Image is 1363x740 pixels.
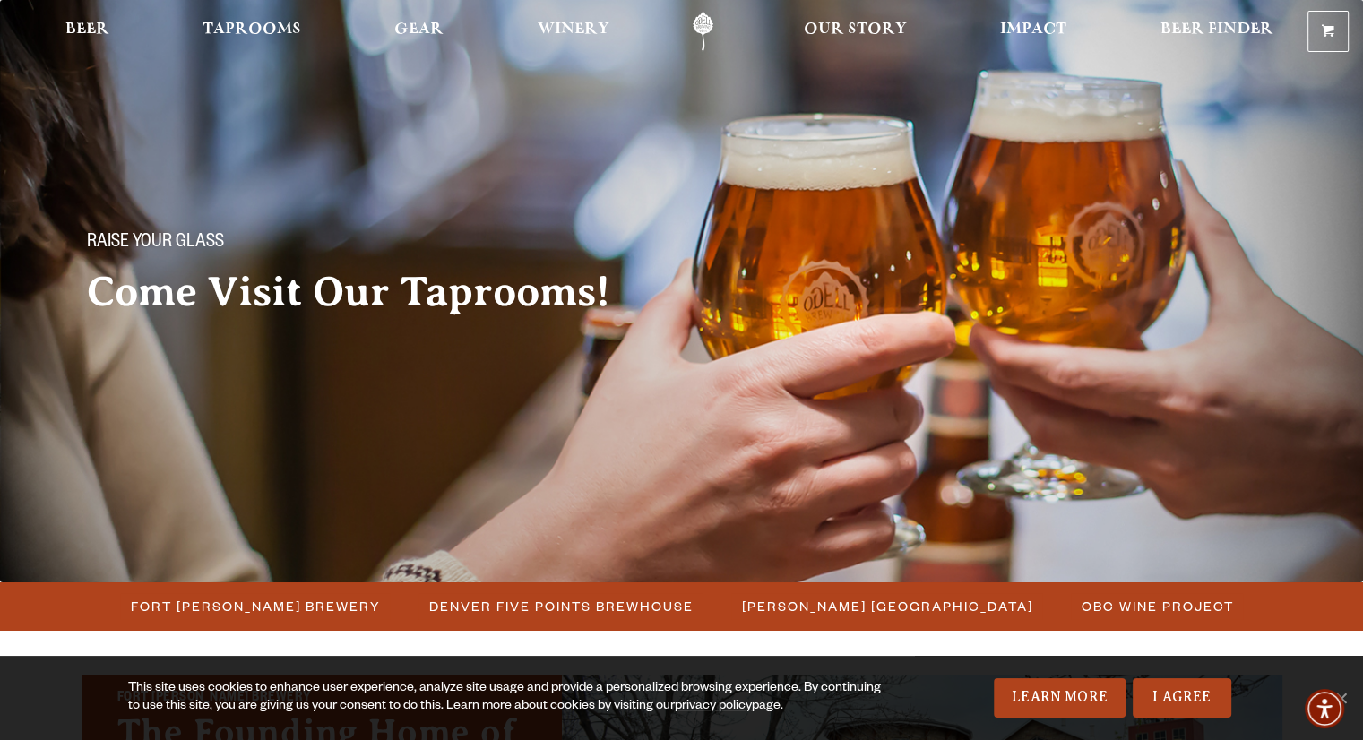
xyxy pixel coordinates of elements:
span: Our Story [804,22,907,37]
a: OBC Wine Project [1071,593,1243,619]
div: Accessibility Menu [1305,689,1344,728]
div: This site uses cookies to enhance user experience, analyze site usage and provide a personalized ... [128,680,893,716]
span: Beer Finder [1160,22,1272,37]
a: Taprooms [191,12,313,52]
a: Winery [526,12,621,52]
span: Denver Five Points Brewhouse [429,593,694,619]
a: Denver Five Points Brewhouse [418,593,703,619]
span: [PERSON_NAME] [GEOGRAPHIC_DATA] [742,593,1033,619]
a: Learn More [994,678,1126,718]
a: Odell Home [669,12,737,52]
span: Impact [1000,22,1066,37]
span: Taprooms [203,22,301,37]
span: OBC Wine Project [1082,593,1234,619]
a: Beer Finder [1148,12,1284,52]
span: Gear [394,22,444,37]
a: Fort [PERSON_NAME] Brewery [120,593,390,619]
a: privacy policy [675,700,752,714]
span: Fort [PERSON_NAME] Brewery [131,593,381,619]
h2: Come Visit Our Taprooms! [87,270,646,314]
span: Beer [65,22,109,37]
a: Gear [383,12,455,52]
a: I Agree [1133,678,1231,718]
a: Beer [54,12,121,52]
span: Raise your glass [87,232,224,255]
a: Impact [988,12,1078,52]
a: Our Story [792,12,919,52]
span: Winery [538,22,609,37]
a: [PERSON_NAME] [GEOGRAPHIC_DATA] [731,593,1042,619]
